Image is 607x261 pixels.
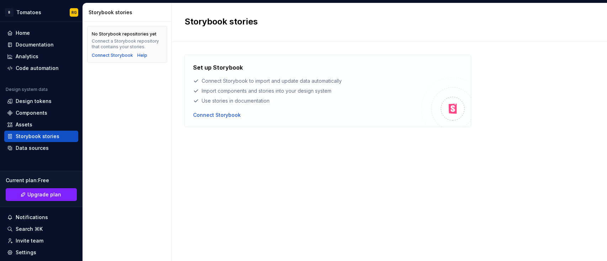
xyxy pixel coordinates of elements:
a: Data sources [4,142,78,154]
div: Current plan : Free [6,177,77,184]
a: Home [4,27,78,39]
div: Storybook stories [16,133,59,140]
div: Documentation [16,41,54,48]
a: Help [137,53,147,58]
a: Settings [4,247,78,258]
div: Components [16,109,47,116]
h2: Storybook stories [185,16,586,27]
a: Code automation [4,62,78,74]
div: Analytics [16,53,38,60]
div: Design system data [6,87,48,92]
div: Use stories in documentation [193,97,421,104]
div: Design tokens [16,98,52,105]
a: Documentation [4,39,78,50]
a: Storybook stories [4,131,78,142]
div: B [5,8,14,17]
div: Notifications [16,214,48,221]
button: Upgrade plan [6,188,77,201]
button: Notifications [4,212,78,223]
div: Connect Storybook to import and update data automatically [193,77,421,85]
div: RG [71,10,77,15]
div: Search ⌘K [16,225,43,233]
button: Connect Storybook [92,53,133,58]
div: Import components and stories into your design system [193,87,421,94]
span: Upgrade plan [27,191,61,198]
button: BTomatoesRG [1,5,81,20]
a: Assets [4,119,78,130]
div: Home [16,29,30,37]
div: No Storybook repositories yet [92,31,156,37]
button: Connect Storybook [193,112,241,119]
div: Invite team [16,237,43,244]
div: Tomatoes [16,9,41,16]
h4: Set up Storybook [193,63,243,72]
div: Storybook stories [89,9,169,16]
div: Code automation [16,65,59,72]
div: Assets [16,121,32,128]
a: Analytics [4,51,78,62]
a: Invite team [4,235,78,246]
button: Search ⌘K [4,223,78,235]
a: Design tokens [4,96,78,107]
div: Data sources [16,145,49,152]
div: Connect a Storybook repository that contains your stories. [92,38,163,50]
a: Components [4,107,78,119]
div: Settings [16,249,36,256]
